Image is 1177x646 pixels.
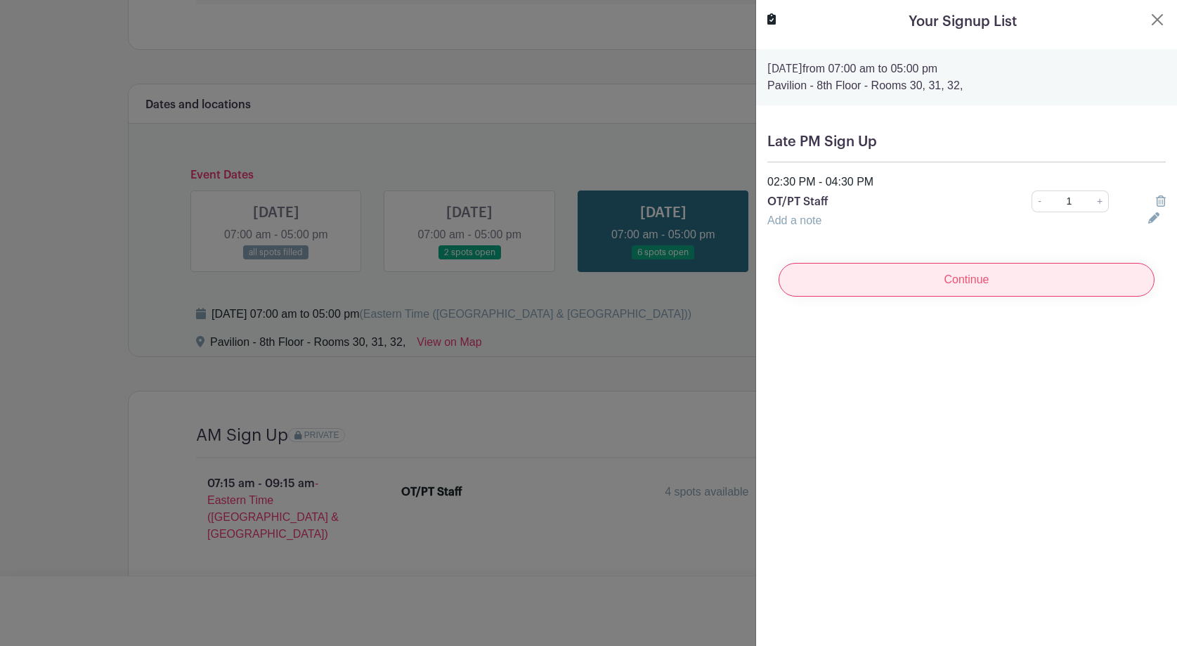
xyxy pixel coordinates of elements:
[767,60,1166,77] p: from 07:00 am to 05:00 pm
[759,174,1174,190] div: 02:30 PM - 04:30 PM
[909,11,1017,32] h5: Your Signup List
[1032,190,1047,212] a: -
[1091,190,1109,212] a: +
[779,263,1155,297] input: Continue
[767,134,1166,150] h5: Late PM Sign Up
[1149,11,1166,28] button: Close
[767,63,802,75] strong: [DATE]
[767,77,1166,94] p: Pavilion - 8th Floor - Rooms 30, 31, 32,
[767,214,821,226] a: Add a note
[767,193,993,210] p: OT/PT Staff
